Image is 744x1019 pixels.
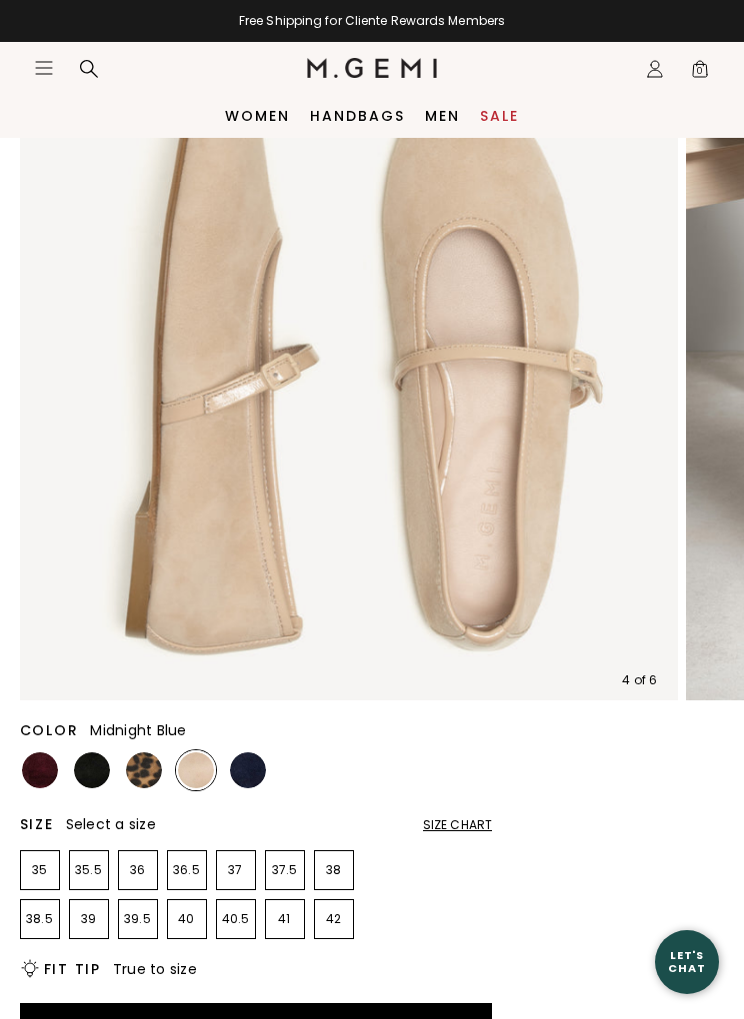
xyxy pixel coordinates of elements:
[315,862,353,878] p: 38
[315,911,353,927] p: 42
[178,752,214,788] img: Sand
[690,63,710,83] span: 0
[70,911,108,927] p: 39
[34,58,54,78] button: Open site menu
[168,911,206,927] p: 40
[66,814,156,834] span: Select a size
[21,911,59,927] p: 38.5
[425,108,460,124] a: Men
[113,959,197,979] span: True to size
[44,961,101,977] h2: Fit Tip
[266,911,304,927] p: 41
[217,862,255,878] p: 37
[423,817,492,833] div: Size Chart
[90,720,186,740] span: Midnight Blue
[20,722,79,738] h2: Color
[310,108,405,124] a: Handbags
[225,108,290,124] a: Women
[119,911,157,927] p: 39.5
[307,58,438,78] img: M.Gemi
[168,862,206,878] p: 36.5
[622,672,657,688] div: 4 of 6
[480,108,519,124] a: Sale
[20,816,54,832] h2: Size
[22,752,58,788] img: Dark Burgundy
[74,752,110,788] img: Black
[655,949,719,974] div: Let's Chat
[126,752,162,788] img: Leopard
[230,752,266,788] img: Midnight Blue
[70,862,108,878] p: 35.5
[217,911,255,927] p: 40.5
[21,862,59,878] p: 35
[19,43,677,700] img: The Amabile
[119,862,157,878] p: 36
[266,862,304,878] p: 37.5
